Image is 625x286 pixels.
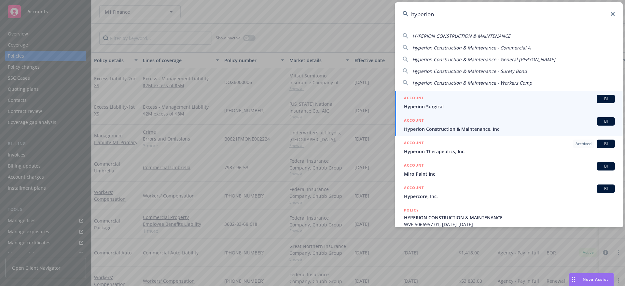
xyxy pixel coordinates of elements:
[404,221,615,228] span: WVE 5066957 01, [DATE]-[DATE]
[404,103,615,110] span: Hyperion Surgical
[395,136,623,158] a: ACCOUNTArchivedBIHyperion Therapeutics, Inc.
[569,273,614,286] button: Nova Assist
[395,203,623,231] a: POLICYHYPERION CONSTRUCTION & MAINTENANCEWVE 5066957 01, [DATE]-[DATE]
[395,158,623,181] a: ACCOUNTBIMiro Paint Inc
[404,214,615,221] span: HYPERION CONSTRUCTION & MAINTENANCE
[395,114,623,136] a: ACCOUNTBIHyperion Construction & Maintenance, Inc
[395,2,623,26] input: Search...
[599,163,612,169] span: BI
[404,170,615,177] span: Miro Paint Inc
[599,186,612,192] span: BI
[404,162,424,170] h5: ACCOUNT
[395,181,623,203] a: ACCOUNTBIHypercore, Inc.
[412,80,532,86] span: Hyperion Construction & Maintenance - Workers Comp
[569,273,577,286] div: Drag to move
[404,193,615,200] span: Hypercore, Inc.
[404,95,424,102] h5: ACCOUNT
[412,56,555,62] span: Hyperion Construction & Maintenance - General [PERSON_NAME]
[599,141,612,147] span: BI
[599,96,612,102] span: BI
[412,45,531,51] span: Hyperion Construction & Maintenance - Commercial A
[404,148,615,155] span: Hyperion Therapeutics, Inc.
[404,207,419,213] h5: POLICY
[404,184,424,192] h5: ACCOUNT
[404,117,424,125] h5: ACCOUNT
[412,68,527,74] span: Hyperion Construction & Maintenance - Surety Bond
[576,141,591,147] span: Archived
[404,126,615,132] span: Hyperion Construction & Maintenance, Inc
[583,277,608,282] span: Nova Assist
[599,118,612,124] span: BI
[395,91,623,114] a: ACCOUNTBIHyperion Surgical
[412,33,510,39] span: HYPERION CONSTRUCTION & MAINTENANCE
[404,140,424,147] h5: ACCOUNT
